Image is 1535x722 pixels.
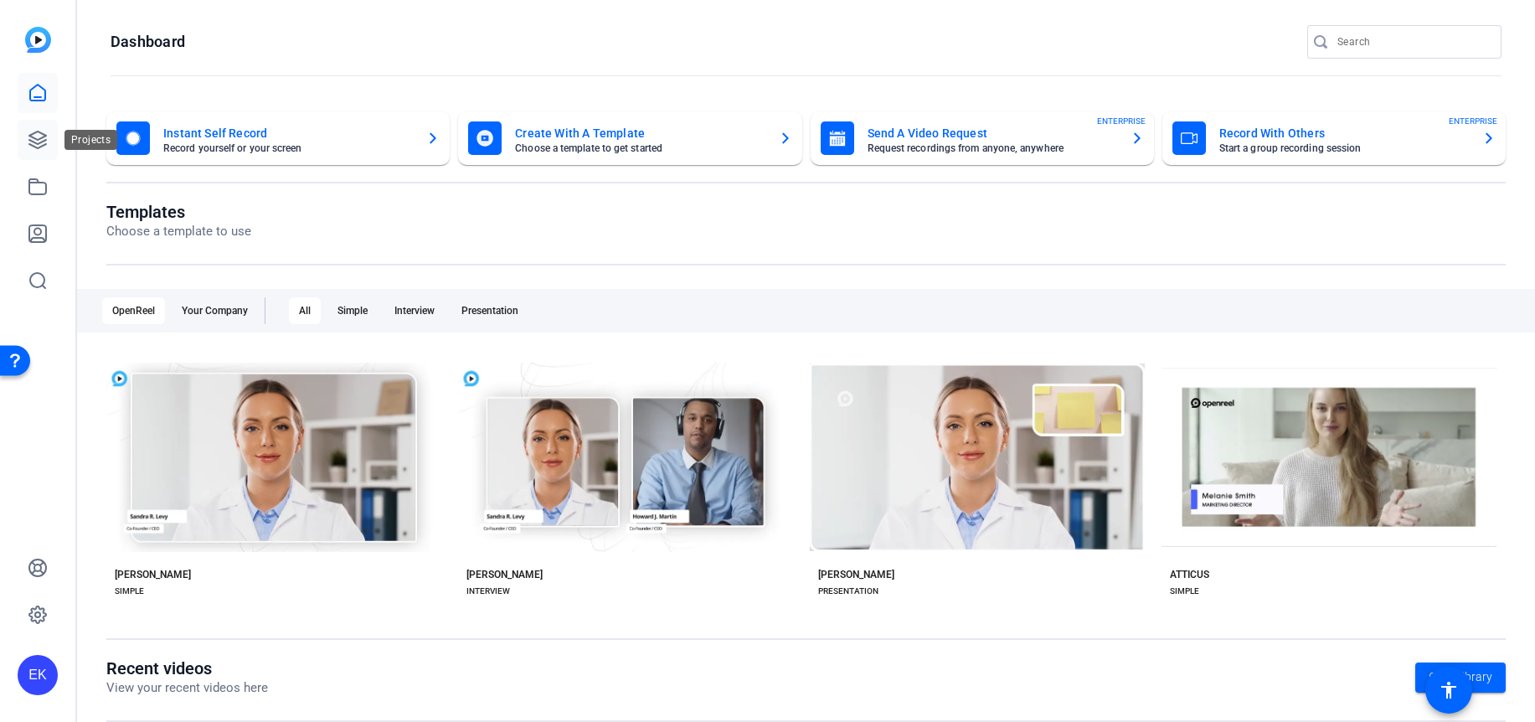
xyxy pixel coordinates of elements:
a: Go to library [1415,663,1506,693]
button: Record With OthersStart a group recording sessionENTERPRISE [1162,111,1506,165]
div: [PERSON_NAME] [818,568,894,581]
span: ENTERPRISE [1097,115,1146,127]
p: View your recent videos here [106,678,268,698]
div: Presentation [451,297,528,324]
mat-card-subtitle: Start a group recording session [1219,143,1469,153]
span: ENTERPRISE [1449,115,1497,127]
mat-card-subtitle: Choose a template to get started [515,143,765,153]
div: SIMPLE [115,585,144,598]
h1: Templates [106,202,251,222]
mat-card-title: Create With A Template [515,123,765,143]
div: ATTICUS [1170,568,1209,581]
div: Your Company [172,297,258,324]
div: [PERSON_NAME] [115,568,191,581]
mat-card-subtitle: Request recordings from anyone, anywhere [868,143,1117,153]
mat-card-title: Instant Self Record [163,123,413,143]
div: All [289,297,321,324]
img: blue-gradient.svg [25,27,51,53]
div: Interview [384,297,445,324]
mat-card-title: Record With Others [1219,123,1469,143]
h1: Recent videos [106,658,268,678]
input: Search [1337,32,1488,52]
div: Projects [64,130,117,150]
div: INTERVIEW [466,585,510,598]
mat-card-title: Send A Video Request [868,123,1117,143]
button: Instant Self RecordRecord yourself or your screen [106,111,450,165]
div: EK [18,655,58,695]
p: Choose a template to use [106,222,251,241]
div: [PERSON_NAME] [466,568,543,581]
mat-card-subtitle: Record yourself or your screen [163,143,413,153]
mat-icon: accessibility [1439,680,1459,700]
div: Simple [327,297,378,324]
div: PRESENTATION [818,585,878,598]
button: Create With A TemplateChoose a template to get started [458,111,801,165]
h1: Dashboard [111,32,185,52]
button: Send A Video RequestRequest recordings from anyone, anywhereENTERPRISE [811,111,1154,165]
div: SIMPLE [1170,585,1199,598]
div: OpenReel [102,297,165,324]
